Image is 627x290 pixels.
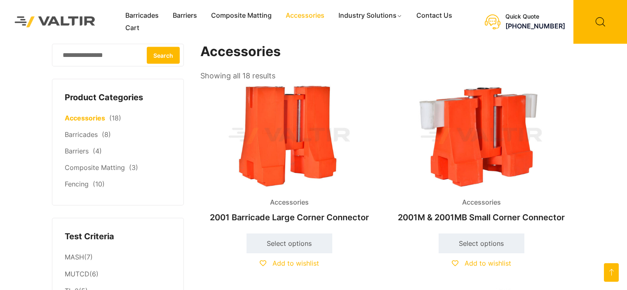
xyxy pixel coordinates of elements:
a: Accessories [65,114,105,122]
a: Select options for “2001 Barricade Large Corner Connector” [247,233,332,253]
a: Accessories2001 Barricade Large Corner Connector [200,83,378,226]
a: Select options for “2001M & 2001MB Small Corner Connector” [439,233,524,253]
h2: 2001M & 2001MB Small Corner Connector [392,208,571,226]
a: Accessories2001M & 2001MB Small Corner Connector [392,83,571,226]
span: (8) [102,130,111,139]
a: Barricades [118,9,166,22]
h1: Accessories [200,44,571,60]
li: (6) [65,266,171,283]
div: Quick Quote [505,13,565,20]
a: Composite Matting [204,9,279,22]
a: Go to top [604,263,619,282]
a: [PHONE_NUMBER] [505,22,565,31]
span: (10) [93,180,105,188]
img: Valtir Rentals [6,8,104,35]
a: MASH [65,253,84,261]
span: Add to wishlist [465,259,511,267]
p: Showing all 18 results [200,69,275,83]
a: Accessories [279,9,331,22]
a: Contact Us [409,9,459,22]
a: MUTCD [65,270,89,278]
a: Add to wishlist [452,259,511,267]
span: Accessories [264,196,315,209]
h2: 2001 Barricade Large Corner Connector [200,208,378,226]
span: (18) [109,114,121,122]
span: Add to wishlist [272,259,319,267]
span: (4) [93,147,102,155]
a: Add to wishlist [260,259,319,267]
a: Industry Solutions [331,9,409,22]
a: Barriers [65,147,89,155]
span: Accessories [456,196,507,209]
h4: Product Categories [65,92,171,104]
h4: Test Criteria [65,231,171,243]
li: (7) [65,249,171,266]
a: Cart [118,22,146,34]
a: Barriers [166,9,204,22]
button: Search [147,47,180,64]
a: Fencing [65,180,89,188]
span: (3) [129,163,138,172]
a: Composite Matting [65,163,125,172]
a: Barricades [65,130,98,139]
